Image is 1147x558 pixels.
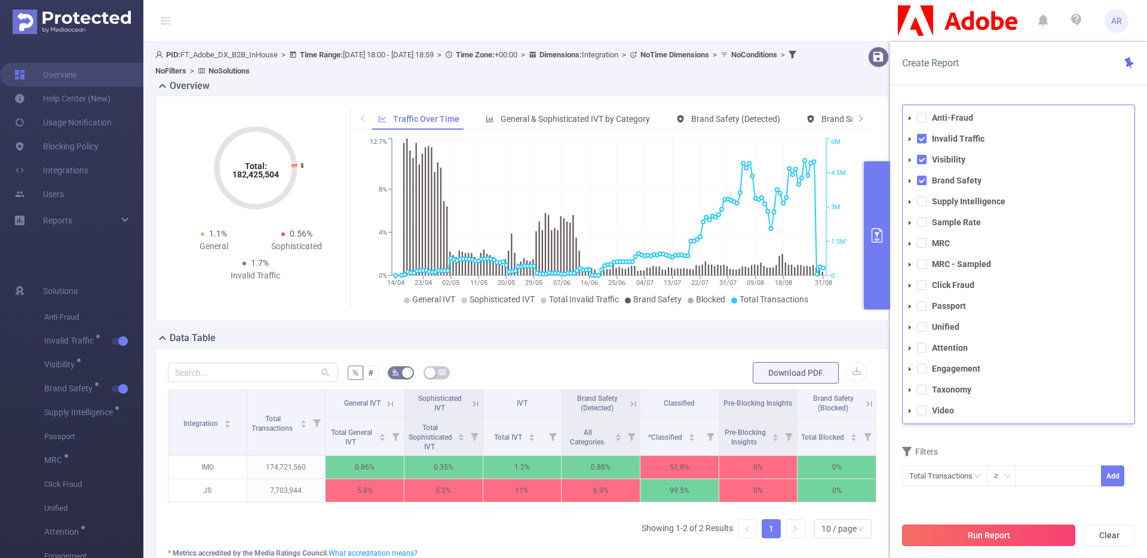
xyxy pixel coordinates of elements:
[762,519,781,538] li: 1
[225,418,231,422] i: icon: caret-up
[458,432,464,436] i: icon: caret-up
[183,419,220,428] span: Integration
[209,229,227,238] span: 1.1%
[608,279,625,287] tspan: 25/06
[370,139,387,146] tspan: 12.7%
[387,417,404,455] i: Filter menu
[483,479,562,502] p: 11%
[438,369,446,376] i: icon: table
[308,390,325,455] i: Filter menu
[168,363,338,382] input: Search...
[902,525,1075,546] button: Run Report
[932,217,981,227] strong: Sample Rate
[907,157,913,163] i: icon: caret-down
[798,479,876,502] p: 0%
[466,417,483,455] i: Filter menu
[247,479,326,502] p: 7,703,944
[497,279,514,287] tspan: 20/05
[691,279,709,287] tspan: 22/07
[470,295,535,304] span: Sophisticated IVT
[780,417,797,455] i: Filter menu
[907,303,913,309] i: icon: caret-down
[636,279,653,287] tspan: 04/07
[331,428,372,446] span: Total General IVT
[458,436,464,440] i: icon: caret-down
[932,406,954,415] strong: Video
[907,366,913,372] i: icon: caret-down
[290,229,312,238] span: 0.56%
[186,66,198,75] span: >
[44,528,83,536] span: Attention
[907,324,913,330] i: icon: caret-down
[851,436,857,440] i: icon: caret-down
[850,432,857,439] div: Sort
[168,549,329,557] b: * Metrics accredited by the Media Ratings Council.
[486,115,494,123] i: icon: bar-chart
[932,113,973,122] strong: Anti-Fraud
[393,114,459,124] span: Traffic Over Time
[664,279,681,287] tspan: 13/07
[14,87,111,111] a: Help Center (New)
[907,199,913,205] i: icon: caret-down
[43,209,72,232] a: Reports
[44,408,117,416] span: Supply Intelligence
[801,433,846,442] span: Total Blocked
[932,197,1005,206] strong: Supply Intelligence
[581,279,598,287] tspan: 16/06
[725,428,766,446] span: Pre-Blocking Insights
[300,418,307,425] div: Sort
[44,360,79,369] span: Visibility
[1004,473,1011,481] i: icon: down
[738,519,757,538] li: Previous Page
[278,50,289,59] span: >
[664,399,695,407] span: Classified
[577,394,618,412] span: Brand Safety (Detected)
[517,50,529,59] span: >
[456,50,495,59] b: Time Zone:
[744,525,751,532] i: icon: left
[615,432,621,436] i: icon: caret-up
[648,433,684,442] span: *Classified
[44,456,66,464] span: MRC
[618,50,630,59] span: >
[14,63,77,87] a: Overview
[640,456,719,479] p: 51.8%
[170,79,210,93] h2: Overview
[368,368,373,378] span: #
[252,415,295,433] span: Total Transactions
[412,295,455,304] span: General IVT
[378,115,387,123] i: icon: line-chart
[772,436,779,440] i: icon: caret-down
[44,305,143,329] span: Anti-Fraud
[155,66,186,75] b: No Filters
[544,417,561,455] i: Filter menu
[404,456,483,479] p: 0.35%
[173,240,256,253] div: General
[932,259,991,269] strong: MRC - Sampled
[723,399,792,407] span: Pre-Blocking Insights
[442,279,459,287] tspan: 02/05
[214,269,297,282] div: Invalid Traffic
[251,258,269,268] span: 1.7%
[907,178,913,184] i: icon: caret-down
[1101,465,1124,486] button: Add
[539,50,618,59] span: Integration
[517,399,528,407] span: IVT
[528,436,535,440] i: icon: caret-down
[326,479,404,502] p: 5.8%
[387,279,404,287] tspan: 14/04
[528,432,535,436] i: icon: caret-up
[688,432,695,439] div: Sort
[902,57,959,69] span: Create Report
[44,425,143,449] span: Passport
[762,520,780,538] a: 1
[155,50,799,75] span: FT_Adobe_DX_B2B_InHouse [DATE] 18:00 - [DATE] 18:59 +00:00
[483,456,562,479] p: 1.2%
[392,369,399,376] i: icon: bg-colors
[994,466,1007,486] div: ≥
[168,479,247,502] p: JS
[44,473,143,496] span: Click Fraud
[247,456,326,479] p: 174,721,560
[902,447,938,456] span: Filters
[731,50,777,59] b: No Conditions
